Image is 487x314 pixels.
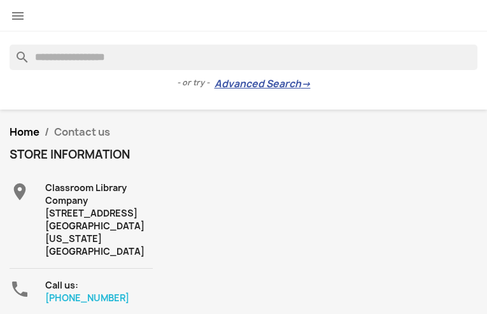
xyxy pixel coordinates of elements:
span: Contact us [54,125,110,139]
i: search [10,45,25,60]
input: Search [10,45,477,70]
span: - or try - [177,76,215,89]
i:  [10,182,30,202]
h4: Store information [10,148,153,161]
a: Advanced Search→ [215,78,311,90]
div: Classroom Library Company [STREET_ADDRESS] [GEOGRAPHIC_DATA][US_STATE] [GEOGRAPHIC_DATA] [45,182,153,258]
i:  [10,279,30,299]
span: → [301,78,311,90]
a: [PHONE_NUMBER] [45,292,129,304]
a: Home [10,125,39,139]
i:  [10,8,25,24]
div: Call us: [45,279,153,304]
